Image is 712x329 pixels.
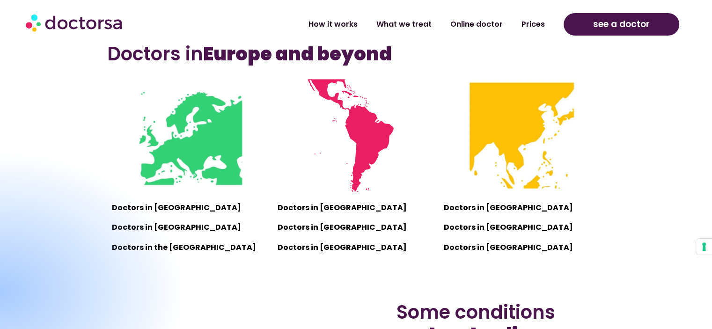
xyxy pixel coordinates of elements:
[134,79,247,192] img: Mini map of the countries where Doctorsa is available - Europe, UK and Turkey
[107,43,605,65] h3: Doctors in
[112,221,268,234] p: Doctors in [GEOGRAPHIC_DATA]
[300,79,412,192] img: Mini map of the countries where Doctorsa is available - Latin America
[444,241,600,254] p: Doctors in [GEOGRAPHIC_DATA]
[512,14,554,35] a: Prices
[278,221,434,234] p: Doctors in [GEOGRAPHIC_DATA]
[299,14,367,35] a: How it works
[278,241,434,254] p: Doctors in [GEOGRAPHIC_DATA]
[465,79,578,192] img: Mini map of the countries where Doctorsa is available - Southeast Asia
[203,41,392,67] b: Europe and beyond
[278,201,434,214] p: Doctors in [GEOGRAPHIC_DATA]
[188,14,554,35] nav: Menu
[112,241,268,254] p: Doctors in the [GEOGRAPHIC_DATA]
[696,239,712,255] button: Your consent preferences for tracking technologies
[441,14,512,35] a: Online doctor
[112,201,268,214] p: Doctors in [GEOGRAPHIC_DATA]
[367,14,441,35] a: What we treat
[593,17,650,32] span: see a doctor
[564,13,679,36] a: see a doctor
[444,201,600,214] p: Doctors in [GEOGRAPHIC_DATA]
[444,221,600,234] p: Doctors in [GEOGRAPHIC_DATA]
